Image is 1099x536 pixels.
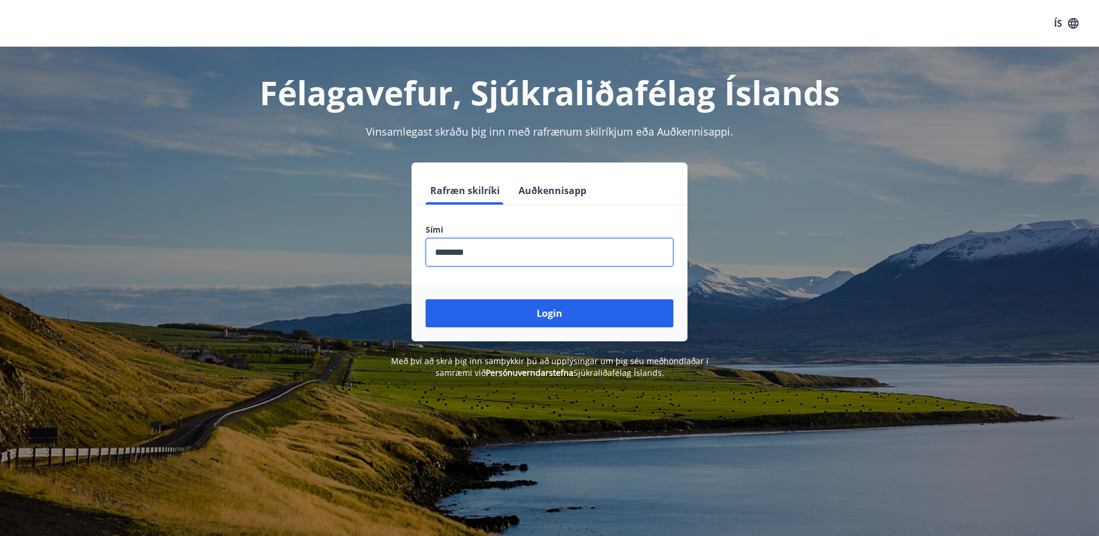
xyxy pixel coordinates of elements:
[426,299,673,327] button: Login
[426,224,673,236] label: Sími
[366,125,733,139] span: Vinsamlegast skráðu þig inn með rafrænum skilríkjum eða Auðkennisappi.
[1048,13,1085,34] button: ÍS
[426,177,504,205] button: Rafræn skilríki
[391,355,709,378] span: Með því að skrá þig inn samþykkir þú að upplýsingar um þig séu meðhöndlaðar í samræmi við Sjúkral...
[486,367,573,378] a: Persónuverndarstefna
[143,70,956,115] h1: Félagavefur, Sjúkraliðafélag Íslands
[514,177,591,205] button: Auðkennisapp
